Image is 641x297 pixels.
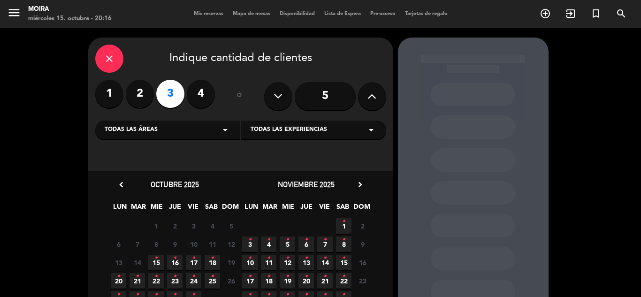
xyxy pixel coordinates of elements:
span: 6 [298,236,314,252]
i: • [154,269,158,284]
i: • [342,269,345,284]
span: octubre 2025 [151,180,199,189]
span: 10 [242,255,258,270]
span: 1 [336,218,351,234]
span: 26 [223,273,239,289]
span: 1 [148,218,164,234]
span: MAR [130,201,146,217]
span: 5 [223,218,239,234]
span: Lista de Espera [320,11,366,16]
i: exit_to_app [565,8,576,19]
span: 20 [298,273,314,289]
span: 14 [317,255,333,270]
span: 10 [186,236,201,252]
div: miércoles 15. octubre - 20:16 [28,14,112,23]
i: • [267,269,270,284]
label: 4 [187,80,215,108]
span: SAB [204,201,219,217]
label: 3 [156,80,184,108]
span: 22 [336,273,351,289]
i: • [267,232,270,247]
span: MIE [149,201,164,217]
i: • [192,269,195,284]
i: arrow_drop_down [366,124,377,136]
span: SAB [335,201,351,217]
i: • [323,269,327,284]
span: Todas las áreas [105,125,158,135]
span: 20 [111,273,126,289]
span: 11 [205,236,220,252]
span: 14 [130,255,145,270]
button: menu [7,6,21,23]
span: Disponibilidad [275,11,320,16]
i: • [342,251,345,266]
span: 17 [186,255,201,270]
span: 19 [280,273,295,289]
i: • [342,214,345,229]
span: 9 [167,236,183,252]
i: add_circle_outline [540,8,551,19]
i: • [211,269,214,284]
i: • [248,232,252,247]
i: • [305,232,308,247]
i: • [248,251,252,266]
span: Mis reservas [189,11,228,16]
i: • [136,269,139,284]
i: • [173,251,176,266]
span: 8 [148,236,164,252]
span: 12 [223,236,239,252]
span: 4 [261,236,276,252]
span: Mapa de mesas [228,11,275,16]
span: DOM [222,201,237,217]
i: • [286,232,289,247]
i: • [192,251,195,266]
i: • [342,232,345,247]
span: 24 [186,273,201,289]
span: noviembre 2025 [278,180,335,189]
i: turned_in_not [590,8,602,19]
span: MAR [262,201,277,217]
span: 18 [205,255,220,270]
i: chevron_right [355,180,365,190]
i: • [323,251,327,266]
span: JUE [167,201,183,217]
i: • [173,269,176,284]
i: chevron_left [116,180,126,190]
span: 11 [261,255,276,270]
span: Todas las experiencias [251,125,327,135]
span: 17 [242,273,258,289]
span: 4 [205,218,220,234]
span: Tarjetas de regalo [400,11,452,16]
label: 1 [95,80,123,108]
span: DOM [353,201,369,217]
span: 3 [186,218,201,234]
span: 18 [261,273,276,289]
span: 2 [167,218,183,234]
i: • [154,251,158,266]
i: menu [7,6,21,20]
span: 23 [167,273,183,289]
span: 16 [355,255,370,270]
span: 15 [148,255,164,270]
span: 16 [167,255,183,270]
span: 21 [130,273,145,289]
span: 19 [223,255,239,270]
i: search [616,8,627,19]
span: 7 [317,236,333,252]
span: 9 [355,236,370,252]
i: • [267,251,270,266]
i: • [323,232,327,247]
span: 15 [336,255,351,270]
i: • [286,269,289,284]
span: 3 [242,236,258,252]
span: 23 [355,273,370,289]
span: Pre-acceso [366,11,400,16]
span: MIE [280,201,296,217]
span: 7 [130,236,145,252]
span: 22 [148,273,164,289]
i: • [286,251,289,266]
span: VIE [317,201,332,217]
span: 25 [205,273,220,289]
span: 13 [111,255,126,270]
i: • [117,269,120,284]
